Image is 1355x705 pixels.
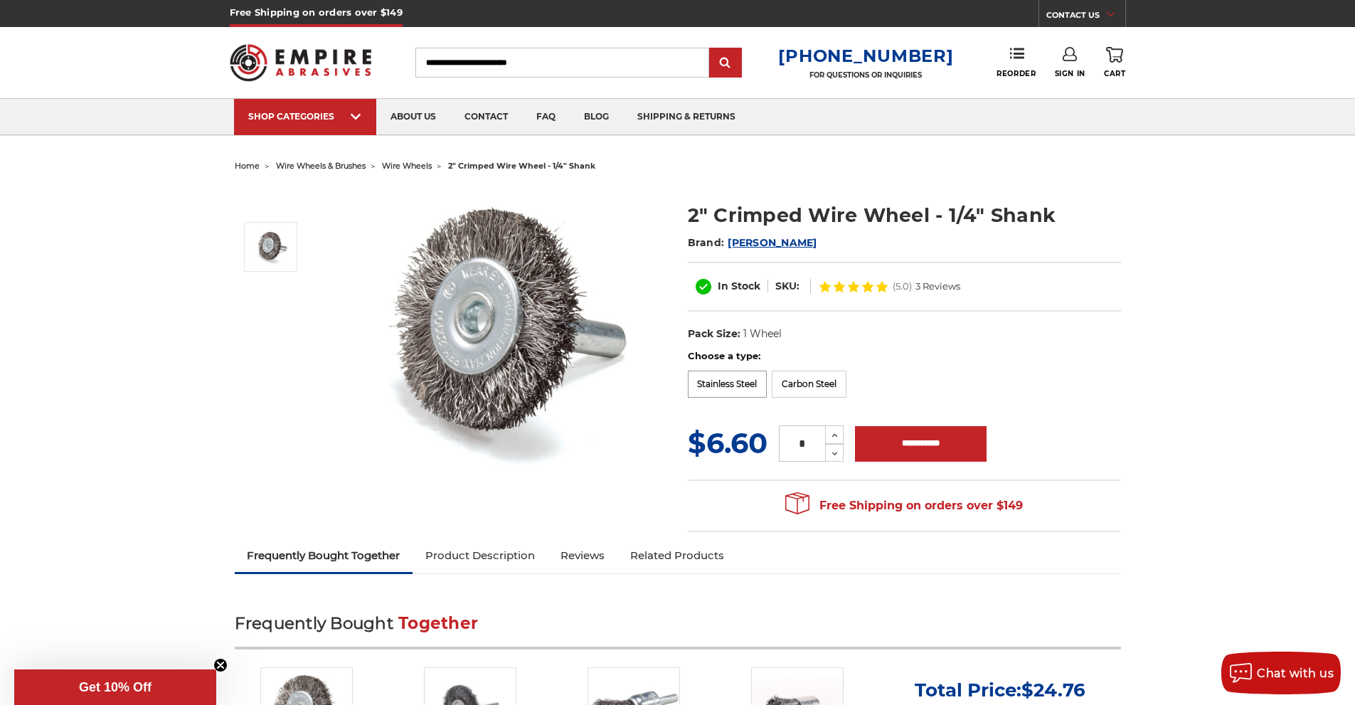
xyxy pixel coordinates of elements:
span: Reorder [997,69,1036,78]
span: Cart [1104,69,1125,78]
a: about us [376,99,450,135]
a: Related Products [617,540,737,571]
a: Cart [1104,47,1125,78]
img: Empire Abrasives [230,35,372,90]
span: 3 Reviews [915,282,960,291]
p: Total Price: [915,679,1085,701]
dt: Pack Size: [688,327,740,341]
span: Free Shipping on orders over $149 [785,492,1023,520]
a: Reviews [548,540,617,571]
a: shipping & returns [623,99,750,135]
span: (5.0) [893,282,912,291]
a: CONTACT US [1046,7,1125,27]
p: FOR QUESTIONS OR INQUIRIES [778,70,953,80]
a: Frequently Bought Together [235,540,413,571]
a: [PHONE_NUMBER] [778,46,953,66]
input: Submit [711,49,740,78]
dd: 1 Wheel [743,327,782,341]
span: Together [398,613,478,633]
a: [PERSON_NAME] [728,236,817,249]
label: Choose a type: [688,349,1121,364]
dt: SKU: [775,279,799,294]
a: wire wheels & brushes [276,161,366,171]
a: home [235,161,260,171]
img: Crimped Wire Wheel with Shank [356,186,641,471]
span: Get 10% Off [79,680,152,694]
span: 2" crimped wire wheel - 1/4" shank [448,161,595,171]
a: Product Description [413,540,548,571]
span: $24.76 [1021,679,1085,701]
a: faq [522,99,570,135]
div: SHOP CATEGORIES [248,111,362,122]
span: $6.60 [688,425,767,460]
span: Frequently Bought [235,613,393,633]
button: Chat with us [1221,652,1341,694]
span: In Stock [718,280,760,292]
h1: 2" Crimped Wire Wheel - 1/4" Shank [688,201,1121,229]
div: Get 10% OffClose teaser [14,669,216,705]
a: blog [570,99,623,135]
span: Brand: [688,236,725,249]
a: wire wheels [382,161,432,171]
button: Close teaser [213,658,228,672]
img: Crimped Wire Wheel with Shank [253,229,289,265]
span: Sign In [1055,69,1085,78]
a: Reorder [997,47,1036,78]
a: contact [450,99,522,135]
span: Chat with us [1257,667,1334,680]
